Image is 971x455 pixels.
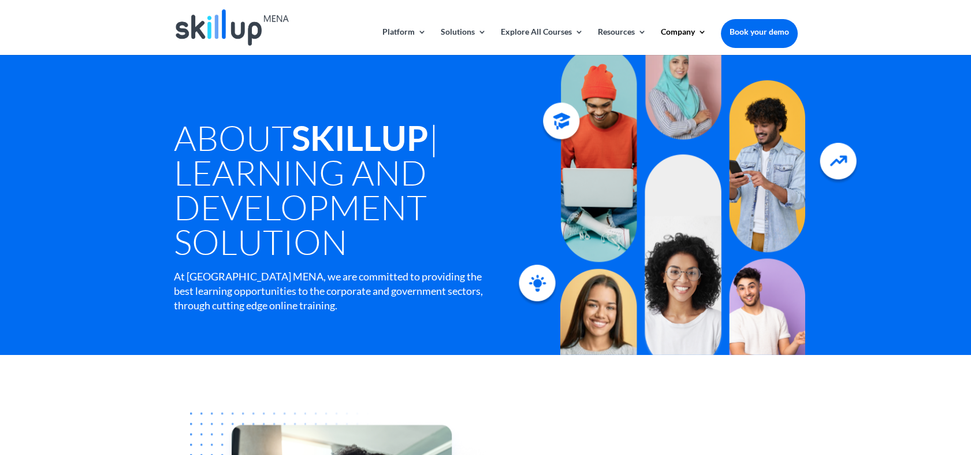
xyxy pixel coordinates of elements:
[176,9,289,46] img: Skillup Mena
[721,19,798,45] a: Book your demo
[441,28,486,55] a: Solutions
[661,28,706,55] a: Company
[382,28,426,55] a: Platform
[292,117,429,158] strong: SkillUp
[913,399,971,455] iframe: Chat Widget
[174,120,534,265] h1: About | Learning and Development Solution
[501,28,583,55] a: Explore All Courses
[598,28,646,55] a: Resources
[174,269,484,313] div: At [GEOGRAPHIC_DATA] MENA, we are committed to providing the best learning opportunities to the c...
